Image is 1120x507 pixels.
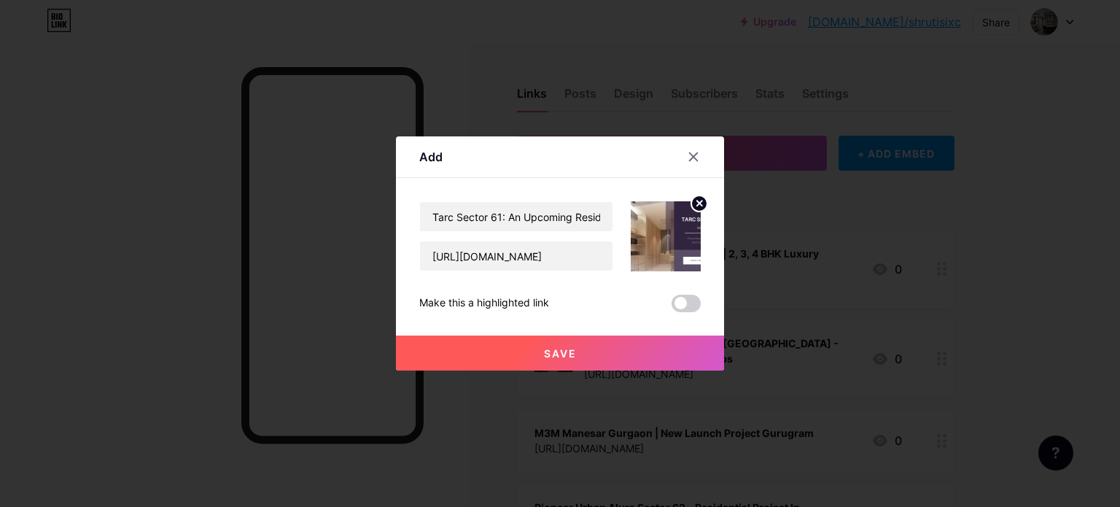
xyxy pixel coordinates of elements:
[396,336,724,371] button: Save
[419,148,443,166] div: Add
[544,347,577,360] span: Save
[419,295,549,312] div: Make this a highlighted link
[420,202,612,231] input: Title
[631,201,701,271] img: link_thumbnail
[420,241,612,271] input: URL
